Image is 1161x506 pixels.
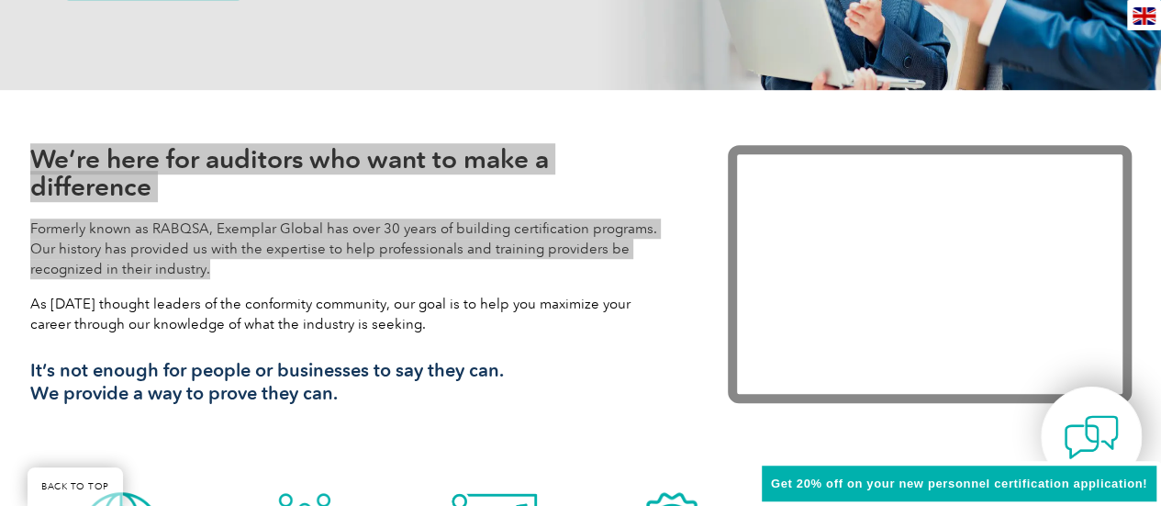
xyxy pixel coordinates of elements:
h3: It’s not enough for people or businesses to say they can. We provide a way to prove they can. [30,359,673,405]
img: contact-chat.png [1064,410,1119,465]
img: en [1133,7,1155,25]
span: Get 20% off on your new personnel certification application! [771,477,1147,490]
p: As [DATE] thought leaders of the conformity community, our goal is to help you maximize your care... [30,294,673,334]
h1: We’re here for auditors who want to make a difference [30,145,673,200]
a: BACK TO TOP [28,467,123,506]
iframe: Exemplar Global: Working together to make a difference [728,145,1132,403]
p: Formerly known as RABQSA, Exemplar Global has over 30 years of building certification programs. O... [30,219,673,279]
